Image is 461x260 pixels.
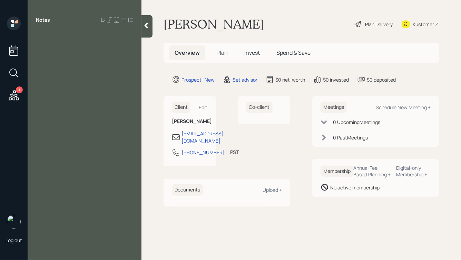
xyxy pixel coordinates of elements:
h6: [PERSON_NAME] [172,118,208,124]
label: Notes [36,17,50,23]
div: No active membership [330,184,380,191]
div: Plan Delivery [365,21,393,28]
h6: Meetings [321,102,347,113]
span: Overview [175,49,200,56]
div: Schedule New Meeting + [376,104,431,111]
h6: Membership [321,166,353,177]
h1: [PERSON_NAME] [164,17,264,32]
div: Upload + [263,187,282,193]
div: Edit [199,104,208,111]
div: [PHONE_NUMBER] [182,149,225,156]
span: Spend & Save [276,49,311,56]
div: 0 Past Meeting s [333,134,368,141]
h6: Co-client [246,102,273,113]
div: Prospect · New [182,76,215,83]
div: $0 deposited [367,76,396,83]
div: 1 [16,86,23,93]
div: $0 net-worth [275,76,305,83]
div: PST [230,148,239,156]
div: 0 Upcoming Meeting s [333,118,380,126]
h6: Documents [172,184,203,196]
div: Kustomer [413,21,434,28]
div: Digital-only Membership + [396,165,431,178]
div: [EMAIL_ADDRESS][DOMAIN_NAME] [182,130,224,144]
img: hunter_neumayer.jpg [7,215,21,229]
div: Set advisor [233,76,257,83]
span: Invest [244,49,260,56]
h6: Client [172,102,190,113]
div: $0 invested [323,76,349,83]
div: Log out [6,237,22,243]
div: Annual Fee Based Planning + [353,165,391,178]
span: Plan [216,49,228,56]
